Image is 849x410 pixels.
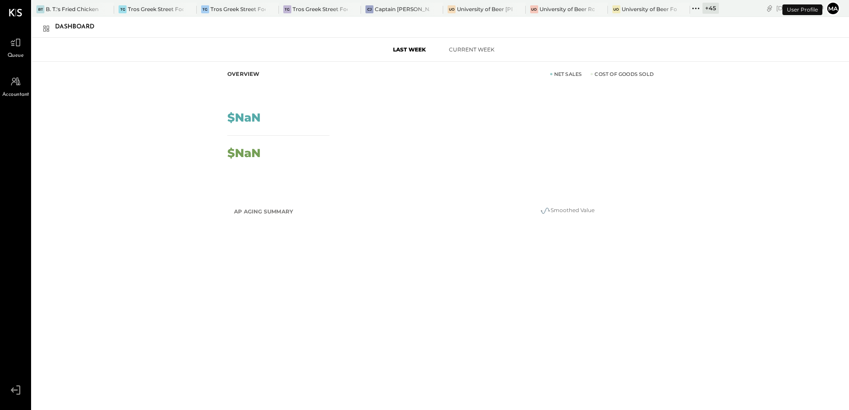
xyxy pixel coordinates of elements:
[119,5,127,13] div: TG
[612,5,620,13] div: Uo
[234,204,293,220] h2: AP Aging Summary
[530,5,538,13] div: Uo
[0,34,31,60] a: Queue
[782,4,822,15] div: User Profile
[591,71,654,78] div: Cost of Goods Sold
[375,5,430,13] div: Captain [PERSON_NAME]'s Eufaula
[702,3,719,14] div: + 45
[128,5,183,13] div: Tros Greek Street Food - [GEOGRAPHIC_DATA]
[227,147,261,159] div: $NaN
[227,112,261,123] div: $NaN
[478,205,656,216] div: Smoothed Value
[210,5,266,13] div: Tros Greek Street Food - [GEOGRAPHIC_DATA]
[457,5,512,13] div: University of Beer [PERSON_NAME]
[622,5,677,13] div: University of Beer Folsom
[550,71,582,78] div: Net Sales
[201,5,209,13] div: TG
[293,5,348,13] div: Tros Greek Street Food - [PERSON_NAME]
[365,5,373,13] div: CJ
[283,5,291,13] div: TG
[2,91,29,99] span: Accountant
[378,42,440,57] button: Last Week
[55,20,103,34] div: Dashboard
[826,1,840,16] button: ma
[448,5,456,13] div: Uo
[440,42,503,57] button: Current Week
[8,52,24,60] span: Queue
[46,5,99,13] div: B. T.'s Fried Chicken
[540,5,595,13] div: University of Beer Rocklin
[776,4,824,12] div: [DATE]
[765,4,774,13] div: copy link
[227,71,260,78] div: Overview
[0,73,31,99] a: Accountant
[36,5,44,13] div: BT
